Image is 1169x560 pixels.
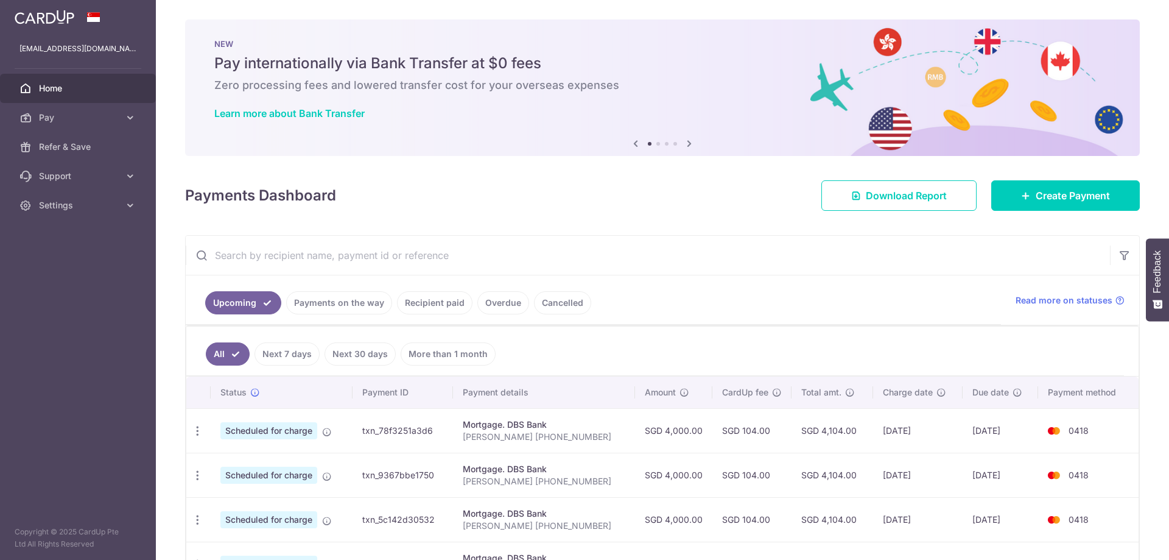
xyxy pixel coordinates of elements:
[397,291,472,314] a: Recipient paid
[1016,294,1112,307] span: Read more on statuses
[255,342,320,366] a: Next 7 days
[325,342,396,366] a: Next 30 days
[463,508,625,520] div: Mortgage. DBS Bank
[205,291,281,314] a: Upcoming
[186,236,1110,275] input: Search by recipient name, payment id or reference
[963,453,1038,497] td: [DATE]
[206,342,250,366] a: All
[1042,424,1066,438] img: Bank Card
[873,497,963,542] td: [DATE]
[214,78,1111,93] h6: Zero processing fees and lowered transfer cost for your overseas expenses
[185,185,336,207] h4: Payments Dashboard
[972,386,1009,399] span: Due date
[712,453,792,497] td: SGD 104.00
[463,463,625,475] div: Mortgage. DBS Bank
[1016,294,1125,307] a: Read more on statuses
[220,422,317,439] span: Scheduled for charge
[353,497,453,542] td: txn_5c142d30532
[463,431,625,443] p: [PERSON_NAME] [PHONE_NUMBER]
[214,54,1111,73] h5: Pay internationally via Bank Transfer at $0 fees
[1146,238,1169,321] button: Feedback - Show survey
[39,112,119,124] span: Pay
[1152,250,1163,293] span: Feedback
[801,386,841,399] span: Total amt.
[401,342,496,366] a: More than 1 month
[873,408,963,453] td: [DATE]
[635,453,712,497] td: SGD 4,000.00
[792,453,872,497] td: SGD 4,104.00
[1069,470,1089,480] span: 0418
[214,107,365,119] a: Learn more about Bank Transfer
[1069,425,1089,436] span: 0418
[1042,468,1066,483] img: Bank Card
[963,408,1038,453] td: [DATE]
[39,199,119,211] span: Settings
[792,408,872,453] td: SGD 4,104.00
[712,497,792,542] td: SGD 104.00
[477,291,529,314] a: Overdue
[883,386,933,399] span: Charge date
[353,377,453,408] th: Payment ID
[185,19,1140,156] img: Bank transfer banner
[353,408,453,453] td: txn_78f3251a3d6
[353,453,453,497] td: txn_9367bbe1750
[214,39,1111,49] p: NEW
[1038,377,1139,408] th: Payment method
[220,386,247,399] span: Status
[286,291,392,314] a: Payments on the way
[821,180,977,211] a: Download Report
[722,386,768,399] span: CardUp fee
[220,467,317,484] span: Scheduled for charge
[39,82,119,94] span: Home
[645,386,676,399] span: Amount
[1069,514,1089,525] span: 0418
[19,43,136,55] p: [EMAIL_ADDRESS][DOMAIN_NAME]
[463,419,625,431] div: Mortgage. DBS Bank
[534,291,591,314] a: Cancelled
[1036,188,1110,203] span: Create Payment
[220,511,317,528] span: Scheduled for charge
[792,497,872,542] td: SGD 4,104.00
[39,141,119,153] span: Refer & Save
[866,188,947,203] span: Download Report
[1042,512,1066,527] img: Bank Card
[453,377,635,408] th: Payment details
[991,180,1140,211] a: Create Payment
[15,10,74,24] img: CardUp
[873,453,963,497] td: [DATE]
[712,408,792,453] td: SGD 104.00
[635,408,712,453] td: SGD 4,000.00
[463,475,625,487] p: [PERSON_NAME] [PHONE_NUMBER]
[635,497,712,542] td: SGD 4,000.00
[39,170,119,182] span: Support
[963,497,1038,542] td: [DATE]
[463,520,625,532] p: [PERSON_NAME] [PHONE_NUMBER]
